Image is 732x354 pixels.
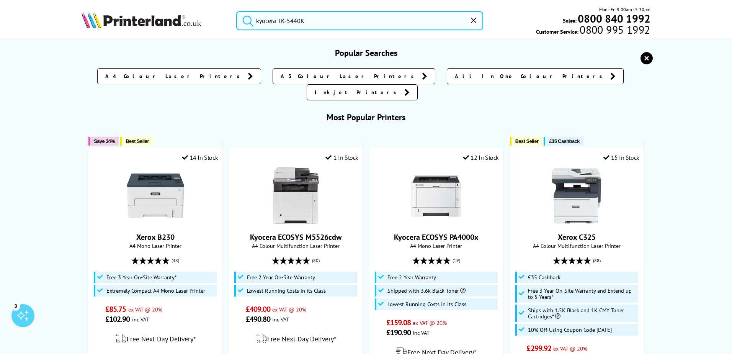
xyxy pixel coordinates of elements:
span: £490.80 [246,314,271,324]
div: modal_delivery [93,328,218,349]
span: £102.90 [105,314,130,324]
span: Best Seller [126,138,149,144]
button: £35 Cashback [544,137,583,146]
h3: Most Popular Printers [82,112,650,123]
span: Inkjet Printers [315,88,400,96]
a: Xerox B230 [127,218,184,226]
span: £159.08 [386,318,411,328]
div: 1 In Stock [325,154,358,161]
span: (19) [453,253,460,268]
span: Lowest Running Costs in its Class [247,288,326,294]
img: Xerox C325 [548,167,605,225]
span: £190.90 [386,328,411,338]
span: Free 2 Year On-Site Warranty [247,274,315,280]
a: Kyocera ECOSYS PA4000x [407,218,465,226]
img: Kyocera ECOSYS M5526cdw [267,167,325,225]
div: 3 [11,302,20,310]
a: A3 Colour Laser Printers [273,68,435,84]
span: 10% Off Using Coupon Code [DATE] [528,327,612,333]
div: 15 In Stock [603,154,639,161]
span: £85.75 [105,304,126,314]
span: ex VAT @ 20% [128,306,162,313]
div: modal_delivery [233,328,358,349]
a: Kyocera ECOSYS PA4000x [394,232,479,242]
img: Kyocera ECOSYS PA4000x [407,167,465,225]
h3: Popular Searches [82,48,650,58]
span: £409.00 [246,304,271,314]
span: Free 3 Year On-Site Warranty* [106,274,176,280]
span: Shipped with 3.6k Black Toner [387,288,466,294]
input: Search product or brand [236,11,483,30]
a: Kyocera ECOSYS M5526cdw [267,218,325,226]
a: Xerox C325 [548,218,605,226]
a: Printerland Logo [82,11,227,30]
span: A4 Colour Multifunction Laser Printer [514,242,639,249]
div: 12 In Stock [463,154,499,161]
span: ex VAT @ 20% [553,345,587,352]
button: Best Seller [120,137,153,146]
span: inc VAT [413,329,430,336]
span: Save 34% [94,138,115,144]
a: Xerox C325 [558,232,596,242]
span: Free 3 Year On-Site Warranty and Extend up to 5 Years* [528,288,636,300]
span: Mon - Fri 9:00am - 5:30pm [599,6,650,13]
span: inc VAT [272,316,289,323]
span: A3 Colour Laser Printers [281,72,418,80]
span: Customer Service: [536,26,650,35]
span: A4 Mono Laser Printer [374,242,499,249]
span: A4 Colour Laser Printers [105,72,244,80]
span: Ships with 1.5K Black and 1K CMY Toner Cartridges* [528,307,636,320]
span: (48) [172,253,179,268]
span: Free 2 Year Warranty [387,274,436,280]
span: ex VAT @ 20% [413,319,447,326]
span: 0800 995 1992 [578,26,650,33]
span: (88) [593,253,601,268]
span: All In One Colour Printers [455,72,606,80]
span: A4 Colour Multifunction Laser Printer [233,242,358,249]
a: Inkjet Printers [307,84,418,100]
span: £35 Cashback [528,274,560,280]
img: Xerox B230 [127,167,184,225]
a: All In One Colour Printers [447,68,624,84]
a: Xerox B230 [136,232,175,242]
a: Kyocera ECOSYS M5526cdw [250,232,341,242]
span: Extremely Compact A4 Mono Laser Printer [106,288,205,294]
span: £299.92 [526,343,551,353]
span: A4 Mono Laser Printer [93,242,218,249]
button: Best Seller [510,137,542,146]
button: Save 34% [88,137,119,146]
div: 14 In Stock [182,154,218,161]
span: Lowest Running Costs in its Class [387,301,466,307]
span: ex VAT @ 20% [272,306,306,313]
span: Best Seller [515,138,539,144]
span: Sales: [563,17,577,24]
a: 0800 840 1992 [577,15,650,22]
span: (80) [312,253,320,268]
span: inc VAT [132,316,149,323]
a: A4 Colour Laser Printers [97,68,261,84]
b: 0800 840 1992 [578,11,650,26]
span: £35 Cashback [549,138,579,144]
img: Printerland Logo [82,11,201,28]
